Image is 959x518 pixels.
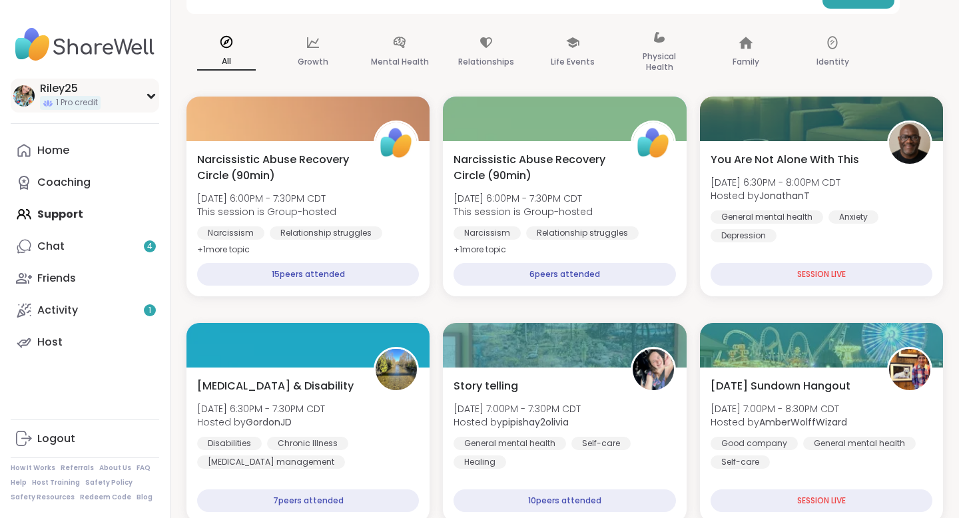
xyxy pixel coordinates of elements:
[197,226,264,240] div: Narcissism
[816,54,849,70] p: Identity
[11,134,159,166] a: Home
[80,493,131,502] a: Redeem Code
[197,205,336,218] span: This session is Group-hosted
[711,489,932,512] div: SESSION LIVE
[11,478,27,487] a: Help
[454,415,581,429] span: Hosted by
[298,54,328,70] p: Growth
[13,85,35,107] img: Riley25
[197,263,419,286] div: 15 peers attended
[711,210,823,224] div: General mental health
[197,402,325,415] span: [DATE] 6:30PM - 7:30PM CDT
[711,263,932,286] div: SESSION LIVE
[11,326,159,358] a: Host
[11,493,75,502] a: Safety Resources
[759,189,810,202] b: JonathanT
[454,402,581,415] span: [DATE] 7:00PM - 7:30PM CDT
[11,262,159,294] a: Friends
[137,493,153,502] a: Blog
[11,166,159,198] a: Coaching
[37,335,63,350] div: Host
[454,192,593,205] span: [DATE] 6:00PM - 7:30PM CDT
[571,437,631,450] div: Self-care
[85,478,133,487] a: Safety Policy
[267,437,348,450] div: Chronic Illness
[37,271,76,286] div: Friends
[37,143,69,158] div: Home
[711,152,859,168] span: You Are Not Alone With This
[633,123,674,164] img: ShareWell
[454,437,566,450] div: General mental health
[270,226,382,240] div: Relationship struggles
[32,478,80,487] a: Host Training
[711,455,770,469] div: Self-care
[458,54,514,70] p: Relationships
[502,415,569,429] b: pipishay2olivia
[37,175,91,190] div: Coaching
[711,437,798,450] div: Good company
[454,378,518,394] span: Story telling
[11,21,159,68] img: ShareWell Nav Logo
[711,176,840,189] span: [DATE] 6:30PM - 8:00PM CDT
[711,402,847,415] span: [DATE] 7:00PM - 8:30PM CDT
[99,463,131,473] a: About Us
[630,49,689,75] p: Physical Health
[454,152,615,184] span: Narcissistic Abuse Recovery Circle (90min)
[37,431,75,446] div: Logout
[711,189,840,202] span: Hosted by
[11,463,55,473] a: How It Works
[149,305,151,316] span: 1
[633,349,674,390] img: pipishay2olivia
[11,230,159,262] a: Chat4
[197,53,256,71] p: All
[37,239,65,254] div: Chat
[711,378,850,394] span: [DATE] Sundown Hangout
[61,463,94,473] a: Referrals
[454,226,521,240] div: Narcissism
[197,152,359,184] span: Narcissistic Abuse Recovery Circle (90min)
[11,294,159,326] a: Activity1
[37,303,78,318] div: Activity
[197,455,345,469] div: [MEDICAL_DATA] management
[197,378,354,394] span: [MEDICAL_DATA] & Disability
[371,54,429,70] p: Mental Health
[889,349,930,390] img: AmberWolffWizard
[246,415,292,429] b: GordonJD
[889,123,930,164] img: JonathanT
[454,455,506,469] div: Healing
[197,437,262,450] div: Disabilities
[197,192,336,205] span: [DATE] 6:00PM - 7:30PM CDT
[828,210,878,224] div: Anxiety
[147,241,153,252] span: 4
[376,123,417,164] img: ShareWell
[803,437,916,450] div: General mental health
[711,415,847,429] span: Hosted by
[137,463,151,473] a: FAQ
[376,349,417,390] img: GordonJD
[454,489,675,512] div: 10 peers attended
[551,54,595,70] p: Life Events
[454,205,593,218] span: This session is Group-hosted
[759,415,847,429] b: AmberWolffWizard
[197,415,325,429] span: Hosted by
[711,229,777,242] div: Depression
[454,263,675,286] div: 6 peers attended
[526,226,639,240] div: Relationship struggles
[11,423,159,455] a: Logout
[733,54,759,70] p: Family
[40,81,101,96] div: Riley25
[197,489,419,512] div: 7 peers attended
[56,97,98,109] span: 1 Pro credit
